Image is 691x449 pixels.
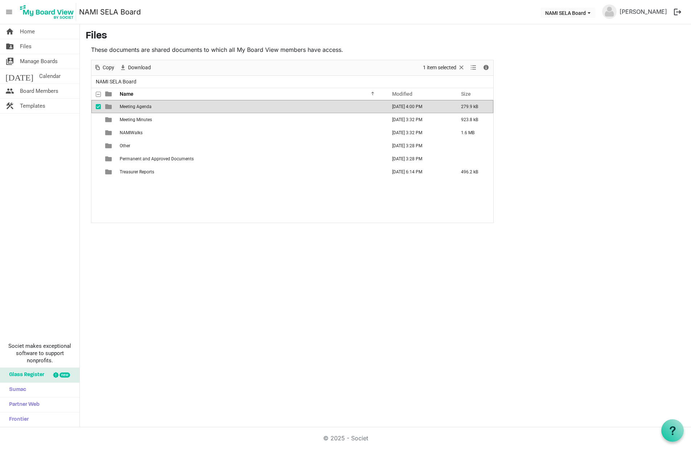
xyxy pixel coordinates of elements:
span: construction [5,99,14,113]
td: Permanent and Approved Documents is template cell column header Name [118,152,384,165]
td: is template cell column header type [101,126,118,139]
button: NAMI SELA Board dropdownbutton [540,8,595,18]
td: 279.9 kB is template cell column header Size [453,100,493,113]
span: Copy [102,63,115,72]
td: checkbox [91,126,101,139]
span: Files [20,39,32,54]
span: Partner Web [5,397,40,412]
span: Meeting Agenda [120,104,152,109]
td: August 12, 2025 6:14 PM column header Modified [384,165,453,178]
span: menu [2,5,16,19]
td: checkbox [91,139,101,152]
button: logout [670,4,685,20]
span: home [5,24,14,39]
button: Download [118,63,152,72]
td: checkbox [91,152,101,165]
td: September 20, 2024 3:28 PM column header Modified [384,152,453,165]
span: folder_shared [5,39,14,54]
td: is template cell column header type [101,139,118,152]
a: NAMI SELA Board [79,5,141,19]
p: These documents are shared documents to which all My Board View members have access. [91,45,494,54]
button: View dropdownbutton [469,63,478,72]
a: My Board View Logo [18,3,79,21]
td: August 13, 2025 4:00 PM column header Modified [384,100,453,113]
td: is template cell column header Size [453,152,493,165]
td: checkbox [91,113,101,126]
span: NAMI SELA Board [94,77,138,86]
span: Board Members [20,84,58,98]
span: NAMIWalks [120,130,143,135]
span: Other [120,143,130,148]
a: © 2025 - Societ [323,434,368,442]
div: Copy [91,60,117,75]
span: Download [127,63,152,72]
td: checkbox [91,165,101,178]
span: Permanent and Approved Documents [120,156,194,161]
td: 496.2 kB is template cell column header Size [453,165,493,178]
span: Manage Boards [20,54,58,69]
span: Frontier [5,412,29,427]
td: Other is template cell column header Name [118,139,384,152]
td: NAMIWalks is template cell column header Name [118,126,384,139]
div: Details [480,60,492,75]
span: Templates [20,99,45,113]
td: is template cell column header type [101,152,118,165]
td: is template cell column header type [101,165,118,178]
td: August 13, 2025 3:32 PM column header Modified [384,126,453,139]
td: August 13, 2025 3:32 PM column header Modified [384,113,453,126]
td: is template cell column header type [101,100,118,113]
span: Modified [392,91,412,97]
button: Details [481,63,491,72]
span: Calendar [39,69,61,83]
h3: Files [86,30,685,42]
span: 1 item selected [422,63,457,72]
span: Societ makes exceptional software to support nonprofits. [3,342,76,364]
span: [DATE] [5,69,33,83]
td: September 20, 2024 3:28 PM column header Modified [384,139,453,152]
td: 923.8 kB is template cell column header Size [453,113,493,126]
td: Treasurer Reports is template cell column header Name [118,165,384,178]
div: Clear selection [420,60,468,75]
button: Selection [422,63,466,72]
span: Sumac [5,383,26,397]
td: Meeting Minutes is template cell column header Name [118,113,384,126]
span: people [5,84,14,98]
img: My Board View Logo [18,3,76,21]
td: is template cell column header type [101,113,118,126]
span: Name [120,91,133,97]
div: View [468,60,480,75]
img: no-profile-picture.svg [602,4,617,19]
span: Glass Register [5,368,44,382]
td: Meeting Agenda is template cell column header Name [118,100,384,113]
td: 1.6 MB is template cell column header Size [453,126,493,139]
div: new [59,372,70,378]
span: switch_account [5,54,14,69]
a: [PERSON_NAME] [617,4,670,19]
td: is template cell column header Size [453,139,493,152]
span: Treasurer Reports [120,169,154,174]
button: Copy [93,63,116,72]
td: checkbox [91,100,101,113]
span: Home [20,24,35,39]
div: Download [117,60,153,75]
span: Size [461,91,471,97]
span: Meeting Minutes [120,117,152,122]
